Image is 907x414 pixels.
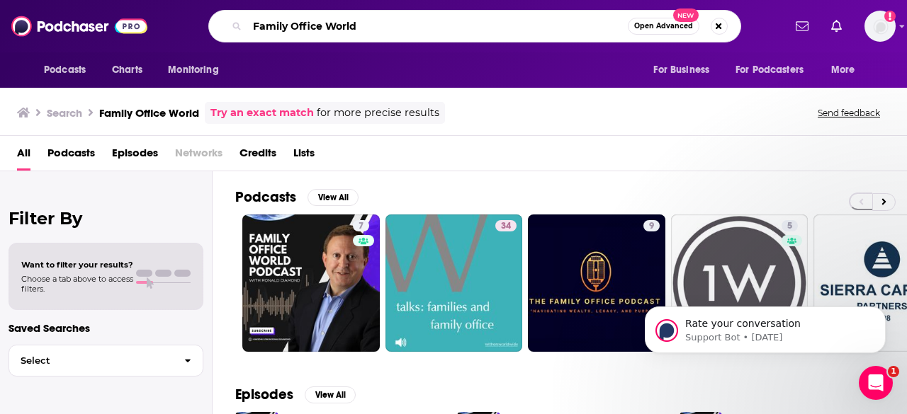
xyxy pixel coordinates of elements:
[17,142,30,171] a: All
[99,106,199,120] h3: Family Office World
[821,57,873,84] button: open menu
[864,11,896,42] button: Show profile menu
[305,386,356,403] button: View All
[235,386,356,403] a: EpisodesView All
[112,60,142,80] span: Charts
[643,220,660,231] a: 9
[34,57,104,84] button: open menu
[884,11,896,22] svg: Add a profile image
[826,14,847,38] a: Show notifications dropdown
[293,142,315,171] a: Lists
[671,214,809,352] a: 5
[634,23,693,30] span: Open Advanced
[240,142,276,171] a: Credits
[673,8,699,22] span: New
[9,208,203,229] h2: Filter By
[528,214,665,352] a: 9
[247,15,628,38] input: Search podcasts, credits, & more...
[47,142,95,171] a: Podcasts
[317,105,439,121] span: for more precise results
[9,321,203,335] p: Saved Searches
[726,57,824,84] button: open menu
[353,220,369,231] a: 7
[11,13,147,40] img: Podchaser - Follow, Share and Rate Podcasts
[495,220,517,231] a: 34
[359,219,364,234] span: 7
[864,11,896,42] img: User Profile
[859,366,893,400] iframe: Intercom live chat
[9,345,203,376] button: Select
[168,60,218,80] span: Monitoring
[9,356,173,365] span: Select
[624,277,907,376] iframe: Intercom notifications message
[643,57,727,84] button: open menu
[175,142,222,171] span: Networks
[385,214,523,352] a: 34
[47,106,82,120] h3: Search
[235,188,359,206] a: PodcastsView All
[208,10,741,42] div: Search podcasts, credits, & more...
[736,60,804,80] span: For Podcasters
[235,188,296,206] h2: Podcasts
[831,60,855,80] span: More
[103,57,151,84] a: Charts
[235,386,293,403] h2: Episodes
[787,219,792,234] span: 5
[649,219,654,234] span: 9
[308,189,359,206] button: View All
[653,60,709,80] span: For Business
[888,366,899,377] span: 1
[21,274,133,294] span: Choose a tab above to access filters.
[501,219,511,234] span: 34
[21,260,133,270] span: Want to filter your results?
[242,214,380,352] a: 7
[628,18,699,35] button: Open AdvancedNew
[112,142,158,171] a: Episodes
[44,60,86,80] span: Podcasts
[813,107,884,119] button: Send feedback
[782,220,798,231] a: 5
[158,57,237,84] button: open menu
[210,105,314,121] a: Try an exact match
[790,14,814,38] a: Show notifications dropdown
[864,11,896,42] span: Logged in as MattieVG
